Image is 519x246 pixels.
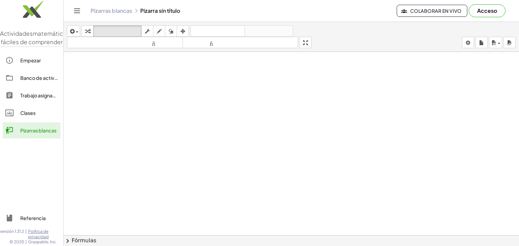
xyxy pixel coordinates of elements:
[20,110,35,116] font: Clases
[25,229,27,234] font: |
[192,28,243,34] font: deshacer
[410,8,462,14] font: Colaborar en vivo
[20,75,70,81] font: Banco de actividades
[245,25,293,37] button: rehacer
[182,37,298,48] button: tamaño_del_formato
[3,52,60,68] a: Empezar
[28,229,49,239] font: Política de privacidad
[72,237,96,244] font: Fórmulas
[67,37,183,48] button: tamaño_del_formato
[95,28,140,34] font: teclado
[64,235,519,246] button: chevron_rightFórmulas
[28,229,63,239] a: Política de privacidad
[246,28,291,34] font: rehacer
[3,210,60,226] a: Referencia
[397,5,467,17] button: Colaborar en vivo
[64,237,72,245] span: chevron_right
[20,127,56,133] font: Pizarras blancas
[25,239,27,244] font: |
[3,105,60,121] a: Clases
[72,5,82,16] button: Cambiar navegación
[20,92,59,98] font: Trabajo asignado
[477,7,497,14] font: Acceso
[28,239,57,244] font: Graspable, Inc.
[9,239,24,244] font: © 2025
[69,39,181,46] font: tamaño_del_formato
[190,25,245,37] button: deshacer
[3,122,60,139] a: Pizarras blancas
[3,87,60,103] a: Trabajo asignado
[93,25,142,37] button: teclado
[91,7,132,14] a: Pizarras blancas
[1,30,70,46] font: matemáticas fáciles de comprender
[3,70,60,86] a: Banco de actividades
[20,57,41,63] font: Empezar
[469,4,505,17] button: Acceso
[20,215,46,221] font: Referencia
[184,39,297,46] font: tamaño_del_formato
